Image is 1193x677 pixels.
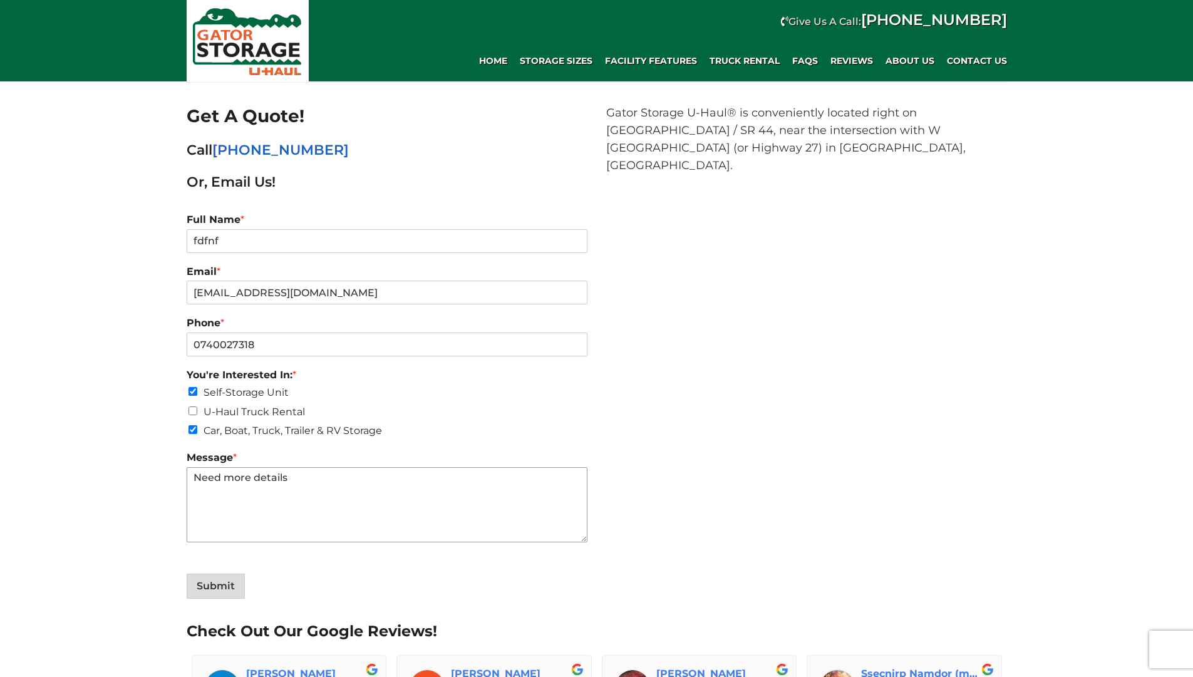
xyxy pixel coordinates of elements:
label: Full Name [187,214,587,227]
div: Main navigation [315,48,1013,73]
span: About Us [886,56,934,66]
h1: Get A Quote! [187,104,587,128]
a: [PHONE_NUMBER] [212,142,349,158]
strong: Give Us A Call: [788,16,1007,28]
strong: Or, Email Us! [187,173,276,190]
strong: Call [187,142,349,158]
label: Phone [187,317,587,330]
span: Storage Sizes [520,56,592,66]
label: Self-Storage Unit [204,386,289,398]
label: Message [187,452,587,465]
label: Email [187,266,587,279]
a: Home [473,48,514,73]
a: Contact Us [941,48,1013,73]
label: U-Haul Truck Rental [204,406,305,418]
p: Gator Storage U-Haul® is conveniently located right on [GEOGRAPHIC_DATA] / SR 44, near the inters... [606,104,1007,174]
a: Truck Rental [703,48,786,73]
span: FAQs [792,56,818,66]
a: About Us [879,48,941,73]
a: Facility Features [599,48,703,73]
a: [PHONE_NUMBER] [861,11,1007,29]
label: Car, Boat, Truck, Trailer & RV Storage [204,425,382,437]
span: Contact Us [947,56,1007,66]
span: Facility Features [605,56,697,66]
button: Submit [187,574,245,599]
span: Truck Rental [710,56,780,66]
span: REVIEWS [830,56,873,66]
label: You're Interested In: [187,369,587,382]
h2: Check Out Our Google Reviews! [187,621,1007,642]
a: FAQs [786,48,824,73]
a: Storage Sizes [514,48,599,73]
a: REVIEWS [824,48,879,73]
span: Home [479,56,507,66]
